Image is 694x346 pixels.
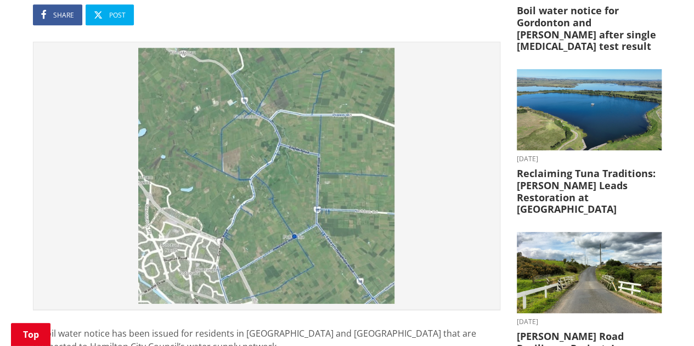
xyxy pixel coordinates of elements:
iframe: Messenger Launcher [644,300,683,339]
a: Share [33,4,82,25]
time: [DATE] [517,319,662,325]
img: Lake Waahi (Lake Puketirini in the foreground) [517,69,662,151]
span: Post [109,10,126,20]
h3: Reclaiming Tuna Traditions: [PERSON_NAME] Leads Restoration at [GEOGRAPHIC_DATA] [517,168,662,215]
span: Share [53,10,74,20]
time: [DATE] [517,156,662,162]
img: PR-21222 Huia Road Relience Munro Road Bridge [517,232,662,314]
h3: Boil water notice for Gordonton and [PERSON_NAME] after single [MEDICAL_DATA] test result [517,5,662,52]
a: Post [86,4,134,25]
a: Top [11,323,50,346]
img: Image [39,48,494,304]
a: [DATE] Reclaiming Tuna Traditions: [PERSON_NAME] Leads Restoration at [GEOGRAPHIC_DATA] [517,69,662,215]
